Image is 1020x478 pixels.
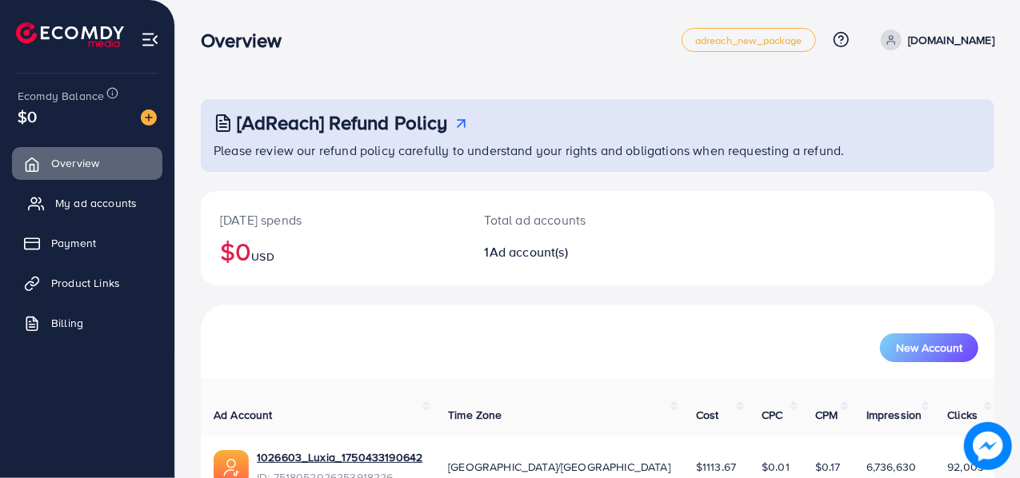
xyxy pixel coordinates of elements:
[696,407,719,423] span: Cost
[51,315,83,331] span: Billing
[51,235,96,251] span: Payment
[220,236,446,266] h2: $0
[762,459,790,475] span: $0.01
[201,29,294,52] h3: Overview
[947,407,978,423] span: Clicks
[866,459,916,475] span: 6,736,630
[12,187,162,219] a: My ad accounts
[237,111,448,134] h3: [AdReach] Refund Policy
[12,307,162,339] a: Billing
[815,407,838,423] span: CPM
[682,28,816,52] a: adreach_new_package
[485,245,645,260] h2: 1
[18,105,37,128] span: $0
[257,449,422,465] a: 1026603_Luxia_1750433190642
[251,249,274,265] span: USD
[141,110,157,125] img: image
[874,30,994,50] a: [DOMAIN_NAME]
[947,459,984,475] span: 92,003
[866,407,922,423] span: Impression
[696,459,736,475] span: $1113.67
[51,275,120,291] span: Product Links
[695,35,802,46] span: adreach_new_package
[214,141,985,160] p: Please review our refund policy carefully to understand your rights and obligations when requesti...
[141,30,159,49] img: menu
[880,333,978,362] button: New Account
[18,88,104,104] span: Ecomdy Balance
[448,407,502,423] span: Time Zone
[485,210,645,229] p: Total ad accounts
[12,227,162,259] a: Payment
[12,147,162,179] a: Overview
[55,195,137,211] span: My ad accounts
[762,407,782,423] span: CPC
[964,422,1012,470] img: image
[490,243,568,261] span: Ad account(s)
[12,267,162,299] a: Product Links
[896,342,962,353] span: New Account
[220,210,446,229] p: [DATE] spends
[448,459,670,475] span: [GEOGRAPHIC_DATA]/[GEOGRAPHIC_DATA]
[908,30,994,50] p: [DOMAIN_NAME]
[214,407,273,423] span: Ad Account
[815,459,841,475] span: $0.17
[51,155,99,171] span: Overview
[16,22,124,47] img: logo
